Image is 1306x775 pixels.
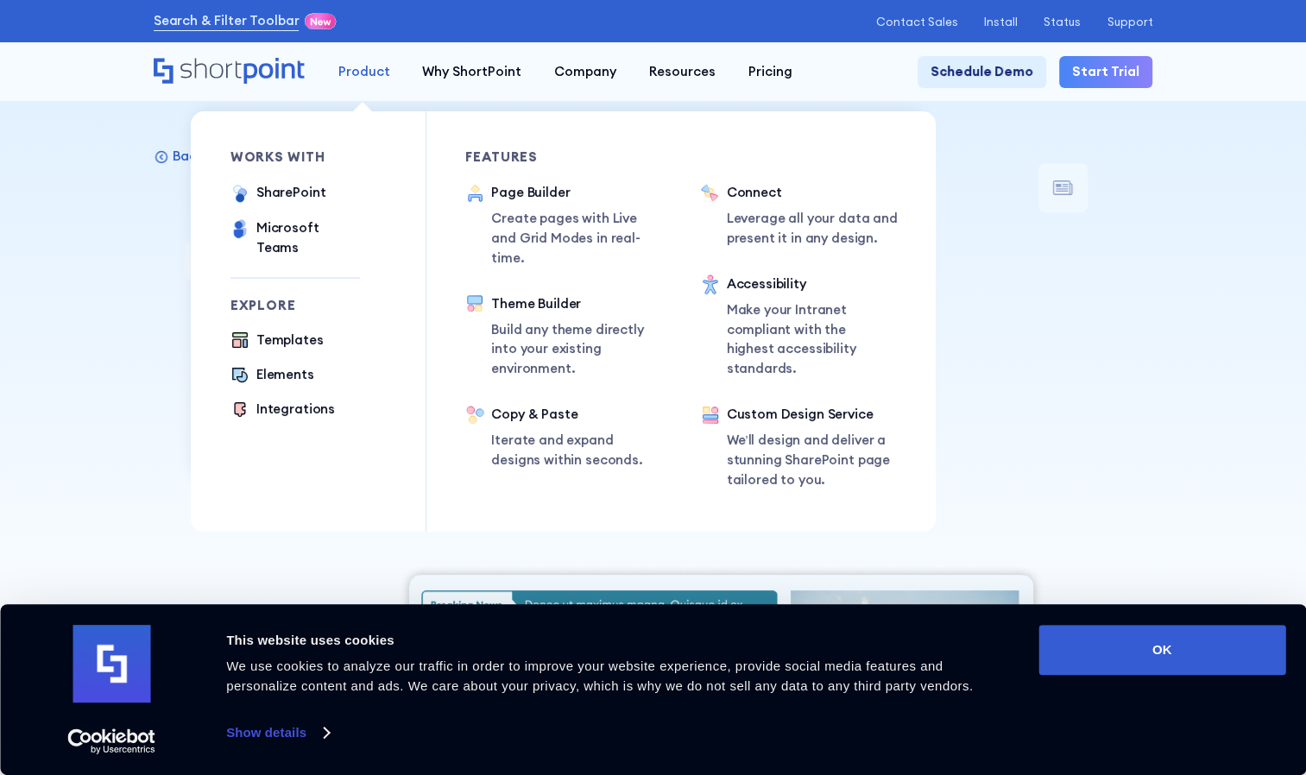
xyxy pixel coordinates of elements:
p: Leverage all your data and present it in any design. [727,209,899,248]
p: We’ll design and deliver a stunning SharePoint page tailored to you. [727,431,897,489]
p: Back to Elements [173,147,288,165]
a: Copy & PasteIterate and expand designs within seconds. [465,405,661,470]
a: SharePoint [230,183,326,205]
div: Resources [649,62,716,82]
a: Start Trial [1059,56,1152,89]
div: Explore [230,299,360,312]
button: OK [1038,625,1285,675]
a: ConnectLeverage all your data and present it in any design. [700,183,899,249]
div: Product [338,62,389,82]
div: Company [554,62,616,82]
a: AccessibilityMake your Intranet compliant with the highest accessibility standards. [700,274,896,379]
a: Support [1107,16,1152,28]
div: Integrations [256,400,335,419]
a: Resources [633,56,732,89]
div: Copy & Paste [491,405,661,425]
div: Accessibility [727,274,897,294]
div: Custom Design Service [727,405,897,425]
div: Why ShortPoint [422,62,521,82]
a: Pricing [732,56,809,89]
div: Pricing [748,62,792,82]
div: Microsoft Teams [256,218,360,257]
a: Page BuilderCreate pages with Live and Grid Modes in real-time. [465,183,664,268]
a: Schedule Demo [918,56,1046,89]
a: Templates [230,331,324,352]
div: Page Builder [491,183,664,203]
p: Build any theme directly into your existing environment. [491,320,661,379]
div: works with [230,150,360,163]
p: Create pages with Live and Grid Modes in real-time. [491,209,664,268]
div: Connect [727,183,899,203]
a: Company [538,56,633,89]
a: Status [1044,16,1081,28]
a: Search & Filter Toolbar [154,11,300,31]
p: Iterate and expand designs within seconds. [491,431,661,469]
a: Theme BuilderBuild any theme directly into your existing environment. [465,294,661,379]
a: Usercentrics Cookiebot - opens in a new window [36,728,187,754]
div: Theme Builder [491,294,661,314]
p: Make your Intranet compliant with the highest accessibility standards. [727,300,897,379]
span: We use cookies to analyze our traffic in order to improve your website experience, provide social... [226,658,973,693]
div: Templates [256,331,324,350]
iframe: Chat Widget [995,575,1306,775]
a: Home [154,58,306,85]
a: Back to Elements [154,147,288,165]
div: Elements [256,365,314,385]
div: This website uses cookies [226,630,1000,651]
a: Why ShortPoint [406,56,538,89]
a: Product [322,56,407,89]
a: Microsoft Teams [230,218,360,257]
div: SharePoint [256,183,326,203]
a: Custom Design ServiceWe’ll design and deliver a stunning SharePoint page tailored to you. [700,405,896,493]
a: Elements [230,365,314,387]
div: Features [465,150,661,163]
a: Contact Sales [875,16,957,28]
a: Install [984,16,1018,28]
img: logo [73,625,150,703]
a: Show details [226,720,328,746]
a: Integrations [230,400,335,421]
